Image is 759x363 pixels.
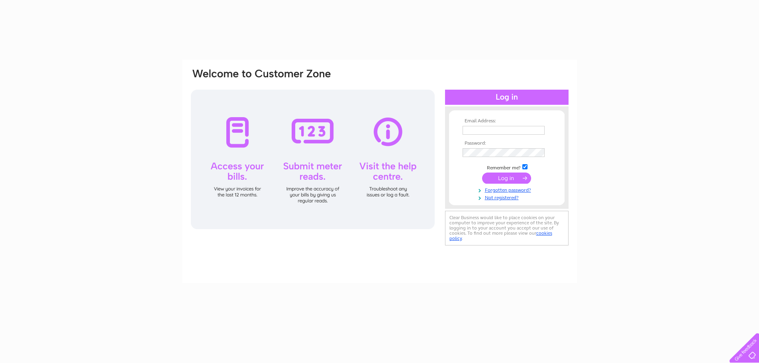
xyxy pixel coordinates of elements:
a: cookies policy [449,230,552,241]
th: Email Address: [461,118,553,124]
td: Remember me? [461,163,553,171]
a: Not registered? [463,193,553,201]
a: Forgotten password? [463,186,553,193]
th: Password: [461,141,553,146]
input: Submit [482,173,531,184]
div: Clear Business would like to place cookies on your computer to improve your experience of the sit... [445,211,569,245]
